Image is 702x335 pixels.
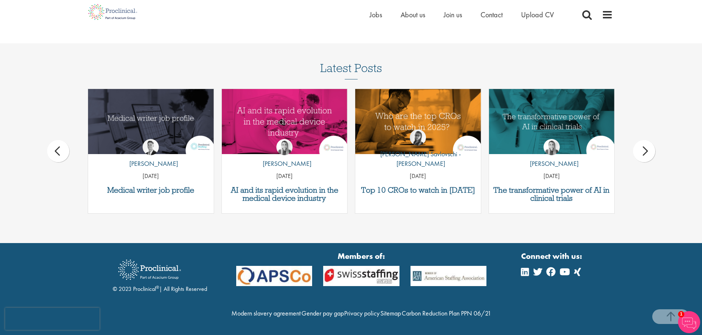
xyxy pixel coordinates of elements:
img: APSCo [318,266,405,286]
a: Contact [481,10,503,19]
img: Top 10 CROs 2025 | Proclinical [355,89,481,154]
sup: ® [156,284,159,290]
p: [PERSON_NAME] Savlovschi - [PERSON_NAME] [355,149,481,168]
a: Link to a post [489,89,615,154]
a: Hannah Burke [PERSON_NAME] [524,139,579,172]
a: Medical writer job profile [92,186,210,194]
div: © 2023 Proclinical | All Rights Reserved [113,254,207,293]
img: The Transformative Power of AI in Clinical Trials | Proclinical [489,89,615,154]
img: Hannah Burke [276,139,293,155]
p: [PERSON_NAME] [124,159,178,168]
a: Hannah Burke [PERSON_NAME] [257,139,311,172]
img: Hannah Burke [544,139,560,155]
strong: Members of: [236,250,487,262]
a: Privacy policy [344,309,380,317]
img: APSCo [405,266,492,286]
a: About us [401,10,425,19]
a: Gender pay gap [301,309,344,317]
a: Sitemap [380,309,401,317]
iframe: reCAPTCHA [5,308,99,330]
a: Jobs [370,10,382,19]
h3: Latest Posts [320,62,382,79]
strong: Connect with us: [521,250,584,262]
img: AI and Its Impact on the Medical Device Industry | Proclinical [222,89,347,154]
a: Top 10 CROs to watch in [DATE] [359,186,477,194]
span: 1 [678,311,684,317]
a: Link to a post [355,89,481,154]
p: [PERSON_NAME] [524,159,579,168]
img: Theodora Savlovschi - Wicks [410,129,426,146]
p: [DATE] [355,172,481,181]
a: Theodora Savlovschi - Wicks [PERSON_NAME] Savlovschi - [PERSON_NAME] [355,129,481,172]
div: prev [47,140,69,162]
img: Medical writer job profile [88,89,214,154]
a: Modern slavery agreement [231,309,301,317]
a: Join us [444,10,462,19]
div: next [633,140,655,162]
a: The transformative power of AI in clinical trials [493,186,611,202]
p: [DATE] [88,172,214,181]
img: George Watson [143,139,159,155]
a: Link to a post [88,89,214,154]
p: [DATE] [489,172,615,181]
p: [PERSON_NAME] [257,159,311,168]
a: Upload CV [521,10,554,19]
img: APSCo [231,266,318,286]
a: Link to a post [222,89,347,154]
a: Carbon Reduction Plan PPN 06/21 [402,309,491,317]
a: AI and its rapid evolution in the medical device industry [226,186,344,202]
img: Chatbot [678,311,700,333]
p: [DATE] [222,172,347,181]
a: George Watson [PERSON_NAME] [124,139,178,172]
img: Proclinical Recruitment [113,254,186,285]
